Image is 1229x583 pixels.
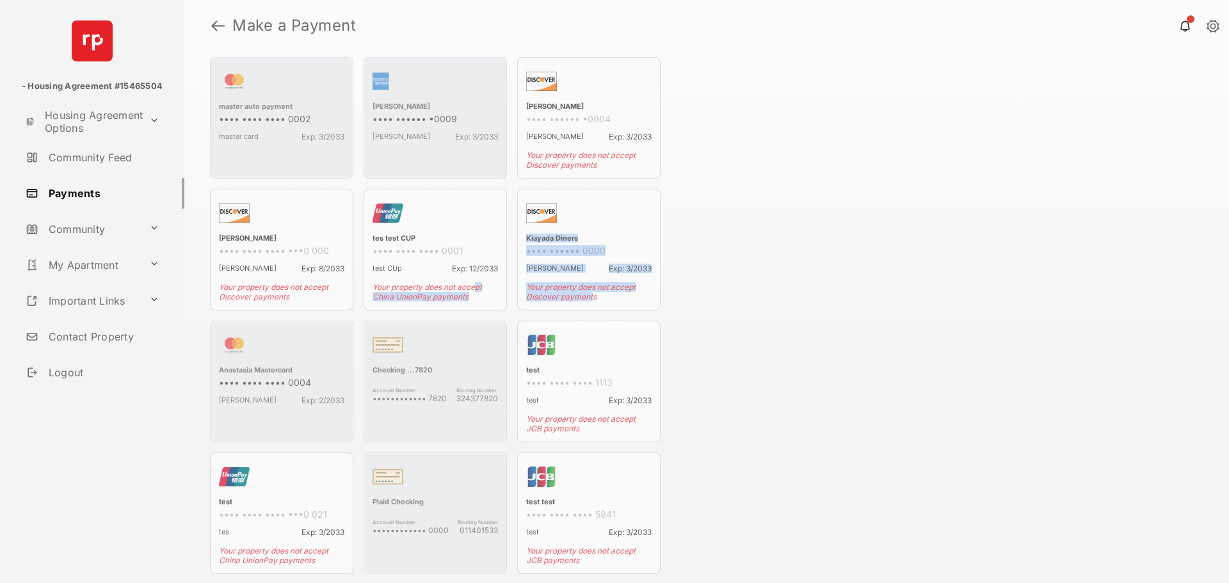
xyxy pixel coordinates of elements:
a: Contact Property [20,321,184,352]
a: My Apartment [20,250,144,280]
div: •••• •••• •••• 0004 [219,377,344,390]
div: Anastasia Mastercard [219,365,344,377]
div: Plaid CheckingAccount Number•••••••••••• 0000Routing Number011401533 [364,452,507,574]
p: - Housing Agreement #15465504 [22,80,163,93]
div: [PERSON_NAME]•••• •••••• •0009[PERSON_NAME]Exp: 3/2033 [364,57,507,179]
span: Exp: 2/2033 [301,395,344,405]
div: Checking ...7820Account Number•••••••••••• 7820Routing Number324377820 [364,321,507,442]
span: master card [219,132,259,141]
span: •••••••••••• 7820 [373,394,447,403]
img: svg+xml;base64,PHN2ZyB4bWxucz0iaHR0cDovL3d3dy53My5vcmcvMjAwMC9zdmciIHdpZHRoPSI2NCIgaGVpZ2h0PSI2NC... [72,20,113,61]
div: •••• •••••• •0009 [373,113,498,127]
div: Checking ...7820 [373,365,498,377]
a: Important Links [20,285,144,316]
span: Exp: 3/2033 [455,132,498,141]
span: 011401533 [458,525,498,535]
a: Payments [20,178,184,209]
span: [PERSON_NAME] [219,395,277,405]
a: Community [20,214,144,244]
span: [PERSON_NAME] [373,132,430,141]
span: Account Number [373,387,447,394]
a: Community Feed [20,142,184,173]
div: [PERSON_NAME] [373,102,498,113]
span: Routing Number [458,519,498,525]
div: Plaid Checking [373,497,498,509]
span: Account Number [373,519,449,525]
div: master auto payment•••• •••• •••• 0002master cardExp: 3/2033 [210,57,353,179]
a: Housing Agreement Options [20,106,144,137]
span: 324377820 [456,394,498,403]
span: •••••••••••• 0000 [373,525,449,535]
span: Exp: 3/2033 [301,132,344,141]
div: Anastasia Mastercard•••• •••• •••• 0004[PERSON_NAME]Exp: 2/2033 [210,321,353,442]
div: •••• •••• •••• 0002 [219,113,344,127]
a: Logout [20,357,184,388]
strong: Make a Payment [232,18,356,33]
div: master auto payment [219,102,344,113]
span: Routing Number [456,387,498,394]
